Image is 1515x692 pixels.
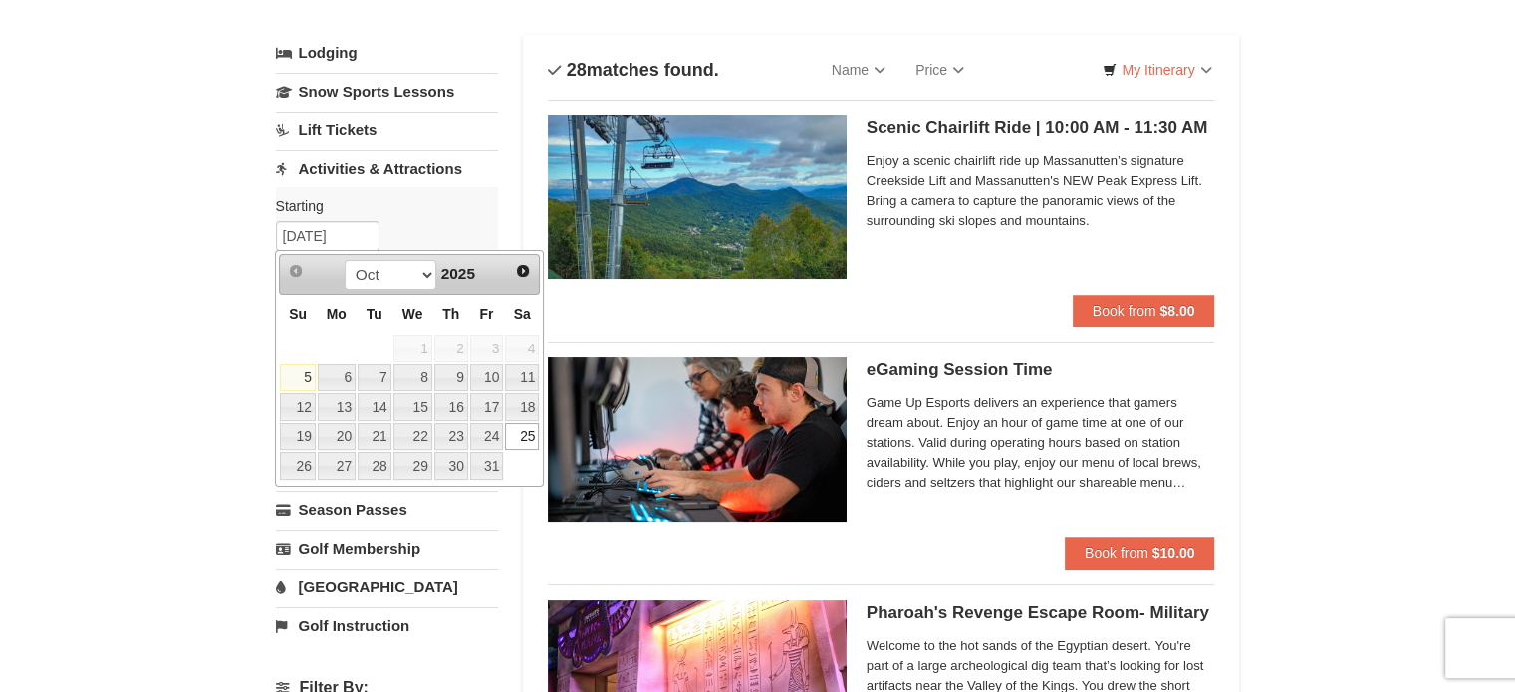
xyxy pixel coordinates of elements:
a: 29 [393,452,432,480]
span: 4 [505,335,539,362]
strong: $8.00 [1159,303,1194,319]
a: 14 [358,393,391,421]
a: 10 [470,364,504,392]
span: Sunday [289,306,307,322]
span: 2025 [441,265,475,282]
span: Thursday [442,306,459,322]
a: Golf Membership [276,530,498,567]
span: Monday [327,306,347,322]
a: 17 [470,393,504,421]
a: Name [817,50,900,90]
a: 27 [318,452,356,480]
a: 24 [470,423,504,451]
h4: matches found. [548,60,719,80]
a: Season Passes [276,491,498,528]
strong: $10.00 [1152,545,1195,561]
a: 21 [358,423,391,451]
a: 12 [280,393,315,421]
a: Lift Tickets [276,112,498,148]
a: 16 [434,393,468,421]
span: 28 [567,60,587,80]
span: Tuesday [367,306,382,322]
span: Book from [1085,545,1148,561]
a: Price [900,50,979,90]
a: [GEOGRAPHIC_DATA] [276,569,498,605]
a: 26 [280,452,315,480]
h5: eGaming Session Time [867,360,1215,380]
span: Game Up Esports delivers an experience that gamers dream about. Enjoy an hour of game time at one... [867,393,1215,493]
h5: Pharoah's Revenge Escape Room- Military [867,603,1215,623]
button: Book from $10.00 [1065,537,1215,569]
a: 7 [358,364,391,392]
span: 2 [434,335,468,362]
a: Next [510,257,538,285]
button: Book from $8.00 [1073,295,1215,327]
a: 22 [393,423,432,451]
a: 19 [280,423,315,451]
a: 23 [434,423,468,451]
span: 3 [470,335,504,362]
span: Next [515,263,531,279]
a: 25 [505,423,539,451]
a: Lodging [276,35,498,71]
a: 20 [318,423,356,451]
a: 8 [393,364,432,392]
h5: Scenic Chairlift Ride | 10:00 AM - 11:30 AM [867,118,1215,138]
a: Snow Sports Lessons [276,73,498,110]
a: 18 [505,393,539,421]
a: 30 [434,452,468,480]
a: 15 [393,393,432,421]
span: Friday [479,306,493,322]
a: Prev [282,257,310,285]
a: 5 [280,364,315,392]
a: 28 [358,452,391,480]
a: Activities & Attractions [276,150,498,187]
span: 1 [393,335,432,362]
a: 11 [505,364,539,392]
span: Wednesday [402,306,423,322]
a: My Itinerary [1090,55,1224,85]
span: Enjoy a scenic chairlift ride up Massanutten’s signature Creekside Lift and Massanutten's NEW Pea... [867,151,1215,231]
a: 31 [470,452,504,480]
a: Golf Instruction [276,607,498,644]
span: Saturday [514,306,531,322]
img: 19664770-34-0b975b5b.jpg [548,357,847,521]
label: Starting [276,196,483,216]
a: 9 [434,364,468,392]
a: 13 [318,393,356,421]
span: Book from [1093,303,1156,319]
img: 24896431-1-a2e2611b.jpg [548,115,847,279]
a: 6 [318,364,356,392]
span: Prev [288,263,304,279]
